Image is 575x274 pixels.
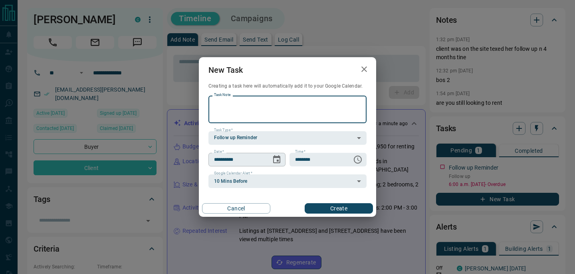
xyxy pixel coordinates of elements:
[214,128,233,133] label: Task Type
[208,131,367,145] div: Follow up Reminder
[350,152,366,168] button: Choose time, selected time is 6:00 AM
[208,83,367,90] p: Creating a task here will automatically add it to your Google Calendar.
[202,203,270,214] button: Cancel
[214,149,224,154] label: Date
[214,92,230,98] label: Task Note
[214,171,252,176] label: Google Calendar Alert
[269,152,285,168] button: Choose date, selected date is Aug 15, 2025
[305,203,373,214] button: Create
[208,174,367,188] div: 10 Mins Before
[199,57,252,83] h2: New Task
[295,149,305,154] label: Time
